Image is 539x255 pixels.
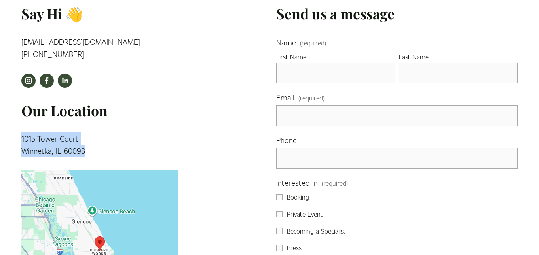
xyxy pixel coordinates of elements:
input: Becoming a Specialist [276,228,283,234]
h3: Our Location [21,101,178,120]
span: Interested in [276,177,318,189]
span: (required) [300,40,326,46]
input: Booking [276,194,283,200]
span: (required) [322,178,348,189]
h3: Say Hi 👋 [21,4,178,23]
input: Press [276,245,283,251]
span: Becoming a Specialist [287,226,346,236]
span: Name [276,36,296,49]
div: Sole + Luna Wellness 1015 Tower Court Winnetka, IL, 60093, United States [95,236,105,251]
input: Private Event [276,211,283,217]
a: [EMAIL_ADDRESS][DOMAIN_NAME] [21,37,140,46]
span: Press [287,243,302,253]
span: Booking [287,192,309,202]
span: Phone [276,134,297,146]
a: 1015 Tower CourtWinnetka, IL 60093 [21,134,85,155]
span: (required) [298,93,325,103]
h3: Send us a message [276,4,518,23]
a: LinkedIn [58,74,72,88]
span: Email [276,91,294,104]
span: Private Event [287,209,323,219]
div: First Name [276,52,395,63]
a: instagram-unauth [21,74,36,88]
div: Last Name [399,52,518,63]
a: [PHONE_NUMBER] [21,49,84,59]
a: facebook-unauth [40,74,54,88]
